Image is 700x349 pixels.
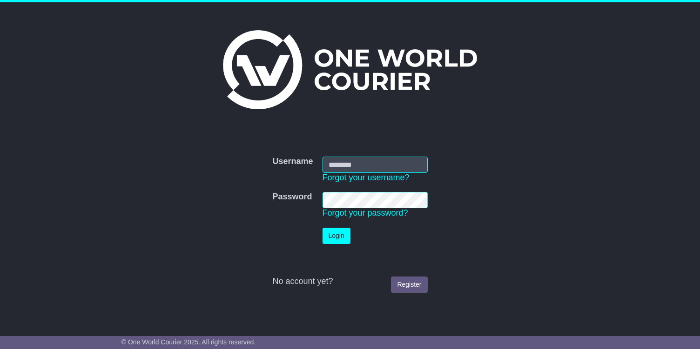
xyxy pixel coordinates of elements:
a: Forgot your username? [323,173,410,182]
label: Password [272,192,312,202]
button: Login [323,228,350,244]
a: Forgot your password? [323,208,408,217]
img: One World [223,30,477,109]
div: No account yet? [272,277,427,287]
a: Register [391,277,427,293]
label: Username [272,157,313,167]
span: © One World Courier 2025. All rights reserved. [121,338,256,346]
